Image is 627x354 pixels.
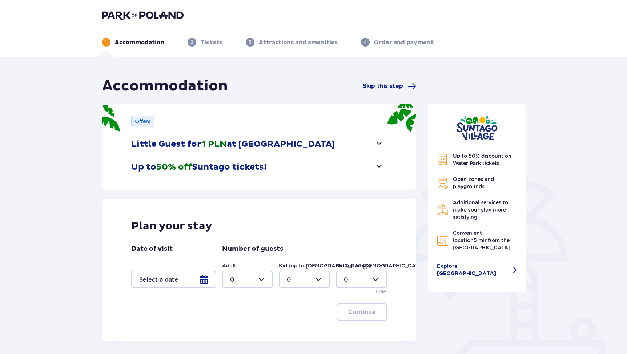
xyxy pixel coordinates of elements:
img: Discount Icon [437,154,449,166]
p: Free! [376,288,387,295]
a: Explore [GEOGRAPHIC_DATA] [437,263,517,277]
img: Grill Icon [437,177,449,189]
p: 2 [190,39,193,45]
img: Map Icon [437,234,449,246]
p: Plan your stay [131,219,212,233]
p: 1 [105,39,107,45]
h1: Accommodation [102,77,228,95]
label: Kid (up to [DEMOGRAPHIC_DATA].) [336,262,428,269]
p: Up to Suntago tickets! [131,162,266,173]
img: Restaurant Icon [437,204,449,216]
div: 1Accommodation [102,38,164,47]
img: Park of Poland logo [102,10,184,20]
p: Accommodation [115,39,164,47]
label: Adult [222,262,236,269]
span: 5 min [474,237,488,243]
div: 2Tickets [188,38,222,47]
button: Little Guest for1 PLNat [GEOGRAPHIC_DATA] [131,133,384,156]
span: 50% off [156,162,192,173]
span: Up to 50% discount on Water Park tickets [453,153,511,166]
button: Up to50% offSuntago tickets! [131,156,384,178]
span: Convenient location from the [GEOGRAPHIC_DATA] [453,230,510,250]
span: Additional services to make your stay more satisfying [453,200,508,220]
p: Offers [135,118,150,125]
p: 3 [249,39,251,45]
span: Open zones and playgrounds [453,176,494,189]
p: Continue [348,308,375,316]
span: 1 PLN [201,139,227,150]
p: Attractions and amenities [259,39,338,47]
p: 4 [364,39,367,45]
p: Number of guests [222,245,283,253]
p: Date of visit [131,245,173,253]
button: Continue [337,303,387,321]
p: Order and payment [374,39,434,47]
label: Kid (up to [DEMOGRAPHIC_DATA].) [279,262,371,269]
a: Skip this step [363,82,416,90]
span: Explore [GEOGRAPHIC_DATA] [437,263,504,277]
div: 3Attractions and amenities [246,38,338,47]
span: Skip this step [363,82,403,90]
div: 4Order and payment [361,38,434,47]
p: Tickets [201,39,222,47]
p: Little Guest for at [GEOGRAPHIC_DATA] [131,139,335,150]
img: Suntago Village [456,116,498,141]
